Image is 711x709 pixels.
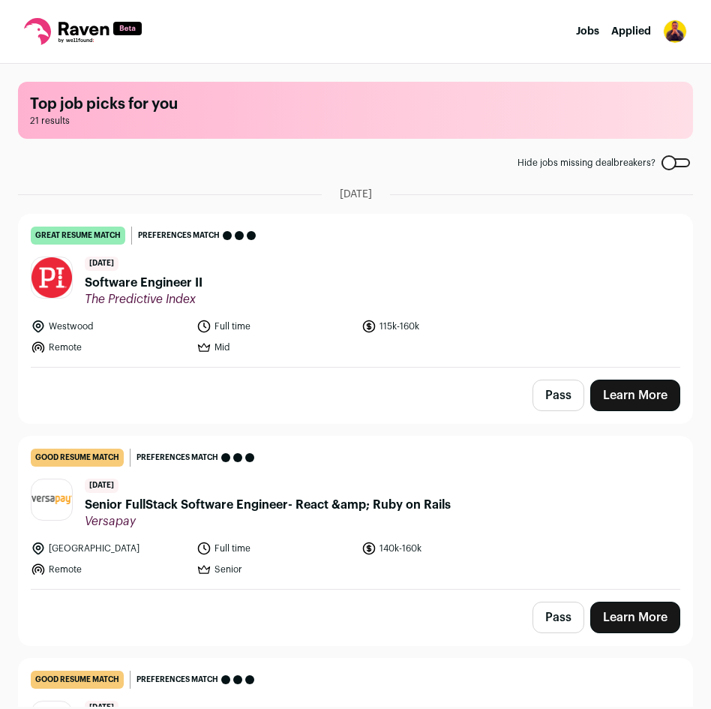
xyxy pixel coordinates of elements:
[85,292,202,307] span: The Predictive Index
[85,257,118,271] span: [DATE]
[31,227,125,245] div: great resume match
[19,215,692,367] a: great resume match Preferences match [DATE] Software Engineer II The Predictive Index Westwood Fu...
[138,228,220,243] span: Preferences match
[31,541,187,556] li: [GEOGRAPHIC_DATA]
[196,340,353,355] li: Mid
[361,319,518,334] li: 115k-160k
[19,437,692,589] a: good resume match Preferences match [DATE] Senior FullStack Software Engineer- React &amp; Ruby o...
[590,380,680,411] a: Learn More
[85,479,118,493] span: [DATE]
[31,340,187,355] li: Remote
[31,319,187,334] li: Westwood
[31,495,72,504] img: 15dc7ce3817a6f59c8c393c4fe3b2944b9c80a77efcbaf00195351752961f206.png
[663,20,687,44] button: Open dropdown
[361,541,518,556] li: 140k-160k
[611,26,651,37] a: Applied
[590,602,680,633] a: Learn More
[30,94,681,115] h1: Top job picks for you
[663,20,687,44] img: 18933883-medium_jpg
[517,157,655,169] span: Hide jobs missing dealbreakers?
[136,672,218,687] span: Preferences match
[31,671,124,689] div: good resume match
[85,496,451,514] span: Senior FullStack Software Engineer- React &amp; Ruby on Rails
[30,115,681,127] span: 21 results
[31,449,124,467] div: good resume match
[85,514,451,529] span: Versapay
[196,319,353,334] li: Full time
[340,187,372,202] span: [DATE]
[196,562,353,577] li: Senior
[85,274,202,292] span: Software Engineer II
[576,26,599,37] a: Jobs
[532,602,584,633] button: Pass
[532,380,584,411] button: Pass
[31,562,187,577] li: Remote
[196,541,353,556] li: Full time
[31,257,72,298] img: 4946ad51bcbea42bb465697a9e2c45a43a3fdc98b9604bde9c4c07171e76d038.png
[136,450,218,465] span: Preferences match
